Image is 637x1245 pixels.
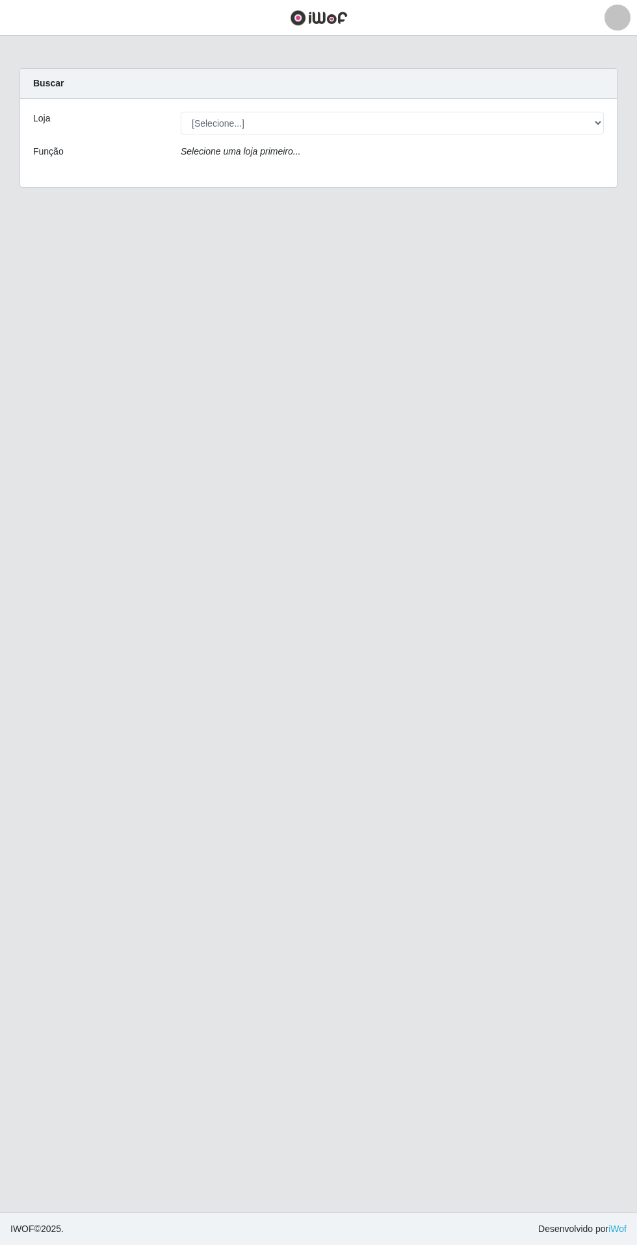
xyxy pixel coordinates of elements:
label: Loja [33,112,50,125]
a: iWof [608,1224,627,1234]
label: Função [33,145,64,158]
i: Selecione uma loja primeiro... [181,146,300,157]
strong: Buscar [33,78,64,88]
span: IWOF [10,1224,34,1234]
img: CoreUI Logo [290,10,348,26]
span: © 2025 . [10,1222,64,1236]
span: Desenvolvido por [538,1222,627,1236]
